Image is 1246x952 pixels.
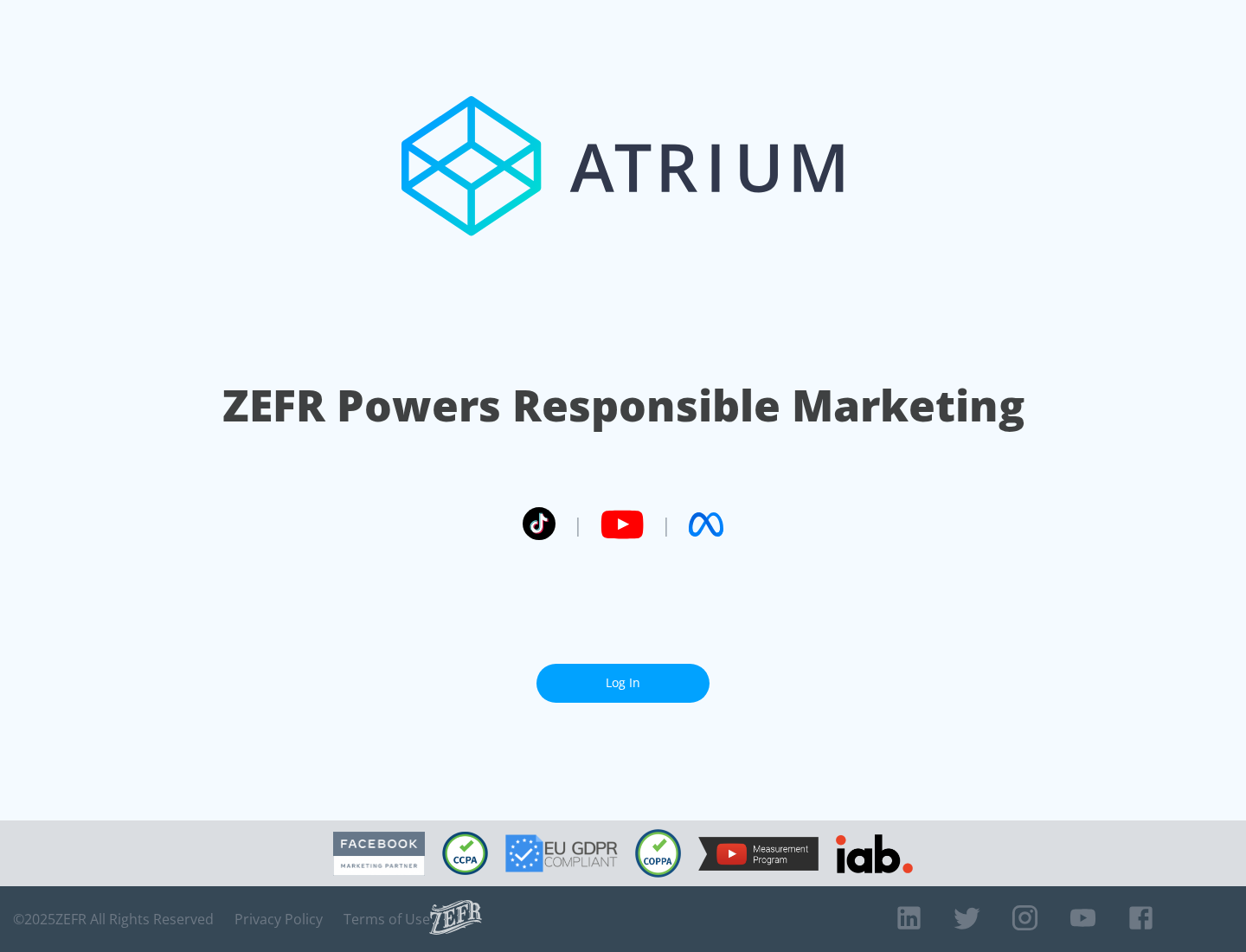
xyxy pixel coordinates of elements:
img: CCPA Compliant [442,832,488,875]
span: | [661,511,671,537]
img: GDPR Compliant [505,834,618,872]
a: Terms of Use [344,910,430,928]
a: Log In [536,664,710,703]
img: IAB [836,834,913,873]
img: COPPA Compliant [635,829,681,878]
span: | [573,511,583,537]
a: Privacy Policy [234,910,323,928]
img: Facebook Marketing Partner [333,832,425,876]
img: YouTube Measurement Program [698,837,819,871]
h1: ZEFR Powers Responsible Marketing [222,376,1024,435]
span: © 2025 ZEFR All Rights Reserved [13,910,214,928]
